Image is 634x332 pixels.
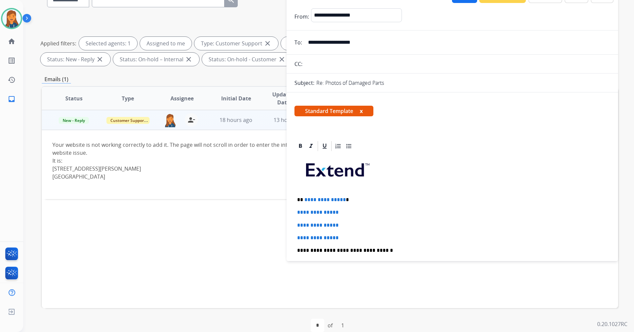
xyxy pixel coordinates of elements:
[59,117,89,124] span: New - Reply
[52,173,499,181] div: [GEOGRAPHIC_DATA]
[264,39,272,47] mat-icon: close
[2,9,21,28] img: avatar
[170,94,194,102] span: Assignee
[597,320,627,328] p: 0.20.1027RC
[106,117,150,124] span: Customer Support
[328,321,333,329] div: of
[294,60,302,68] p: CC:
[316,79,384,87] p: Re: Photos of Damaged Parts
[306,141,316,151] div: Italic
[344,141,354,151] div: Bullet List
[333,141,343,151] div: Ordered List
[40,53,110,66] div: Status: New - Reply
[360,107,363,115] button: x
[336,319,349,332] div: 1
[42,75,71,83] p: Emails (1)
[8,37,16,45] mat-icon: home
[187,116,195,124] mat-icon: person_remove
[52,141,499,157] div: Your website is not working correctly to add it. The page will not scroll in order to enter the i...
[140,37,192,50] div: Assigned to me
[269,90,298,106] span: Updated Date
[295,141,305,151] div: Bold
[40,39,76,47] p: Applied filters:
[185,55,193,63] mat-icon: close
[8,76,16,84] mat-icon: history
[52,165,499,173] div: [STREET_ADDRESS][PERSON_NAME]
[281,37,368,50] div: Type: Shipping Protection
[294,38,302,46] p: To:
[294,79,314,87] p: Subject:
[52,157,499,165] div: It is:
[221,94,251,102] span: Initial Date
[122,94,134,102] span: Type
[65,94,83,102] span: Status
[79,37,137,50] div: Selected agents: 1
[194,37,278,50] div: Type: Customer Support
[220,116,252,124] span: 18 hours ago
[274,116,306,124] span: 13 hours ago
[294,13,309,21] p: From:
[294,106,373,116] span: Standard Template
[202,53,292,66] div: Status: On-hold - Customer
[113,53,199,66] div: Status: On-hold – Internal
[8,57,16,65] mat-icon: list_alt
[163,113,177,127] img: agent-avatar
[96,55,104,63] mat-icon: close
[8,95,16,103] mat-icon: inbox
[320,141,330,151] div: Underline
[278,55,286,63] mat-icon: close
